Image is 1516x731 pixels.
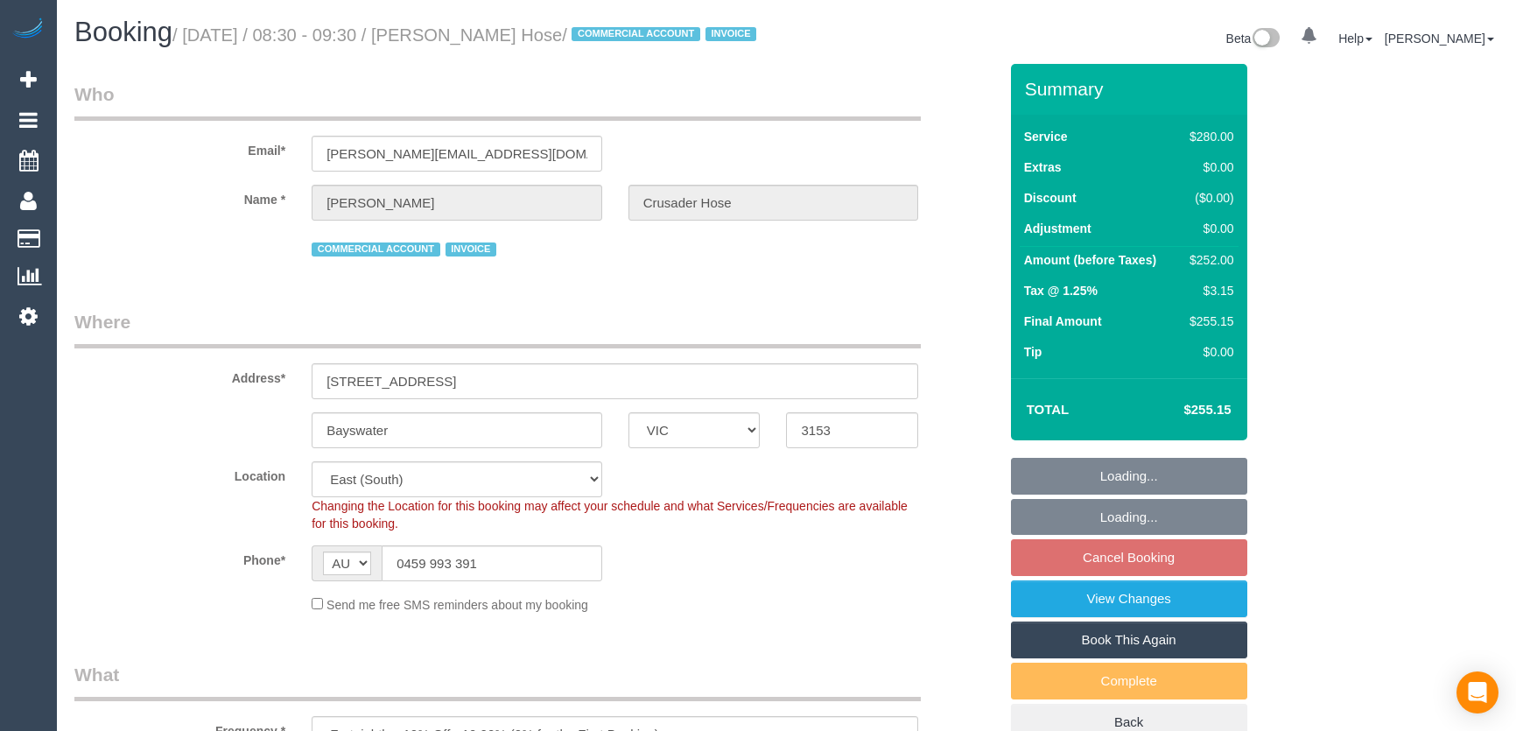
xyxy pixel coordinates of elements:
h3: Summary [1025,79,1239,99]
label: Discount [1024,189,1077,207]
label: Final Amount [1024,313,1102,330]
input: Phone* [382,545,602,581]
label: Tip [1024,343,1042,361]
legend: Who [74,81,921,121]
label: Service [1024,128,1068,145]
div: $252.00 [1183,251,1233,269]
div: $0.00 [1183,343,1233,361]
legend: Where [74,309,921,348]
legend: What [74,662,921,701]
div: ($0.00) [1183,189,1233,207]
img: New interface [1251,28,1280,51]
input: Last Name* [628,185,919,221]
span: COMMERCIAL ACCOUNT [572,27,699,41]
div: Open Intercom Messenger [1456,671,1498,713]
a: Beta [1226,32,1281,46]
label: Location [61,461,298,485]
div: $0.00 [1183,158,1233,176]
input: Suburb* [312,412,602,448]
span: Changing the Location for this booking may affect your schedule and what Services/Frequencies are... [312,499,908,531]
label: Tax @ 1.25% [1024,282,1098,299]
div: $3.15 [1183,282,1233,299]
h4: $255.15 [1131,403,1231,418]
div: $255.15 [1183,313,1233,330]
a: Book This Again [1011,622,1247,658]
label: Adjustment [1024,220,1091,237]
span: Send me free SMS reminders about my booking [326,598,588,612]
label: Amount (before Taxes) [1024,251,1156,269]
label: Name * [61,185,298,208]
span: INVOICE [705,27,756,41]
span: / [562,25,762,45]
label: Address* [61,363,298,387]
a: View Changes [1011,580,1247,617]
input: First Name* [312,185,602,221]
input: Email* [312,136,602,172]
span: Booking [74,17,172,47]
a: Help [1338,32,1372,46]
span: INVOICE [446,242,496,257]
input: Post Code* [786,412,918,448]
span: COMMERCIAL ACCOUNT [312,242,439,257]
div: $280.00 [1183,128,1233,145]
label: Extras [1024,158,1062,176]
label: Email* [61,136,298,159]
label: Phone* [61,545,298,569]
strong: Total [1027,402,1070,417]
div: $0.00 [1183,220,1233,237]
img: Automaid Logo [11,18,46,42]
a: [PERSON_NAME] [1385,32,1494,46]
small: / [DATE] / 08:30 - 09:30 / [PERSON_NAME] Hose [172,25,762,45]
